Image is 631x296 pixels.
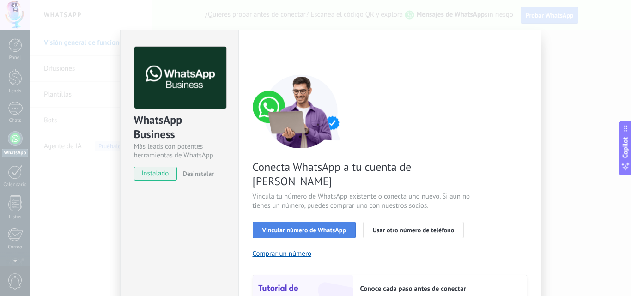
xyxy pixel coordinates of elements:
[134,167,176,181] span: instalado
[253,249,312,258] button: Comprar un número
[363,222,464,238] button: Usar otro número de teléfono
[179,167,214,181] button: Desinstalar
[253,74,350,148] img: connect number
[621,137,630,158] span: Copilot
[134,142,225,160] div: Más leads con potentes herramientas de WhatsApp
[134,47,226,109] img: logo_main.png
[134,113,225,142] div: WhatsApp Business
[253,192,473,211] span: Vincula tu número de WhatsApp existente o conecta uno nuevo. Si aún no tienes un número, puedes c...
[373,227,454,233] span: Usar otro número de teléfono
[253,160,473,188] span: Conecta WhatsApp a tu cuenta de [PERSON_NAME]
[183,169,214,178] span: Desinstalar
[262,227,346,233] span: Vincular número de WhatsApp
[360,284,517,293] h2: Conoce cada paso antes de conectar
[253,222,356,238] button: Vincular número de WhatsApp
